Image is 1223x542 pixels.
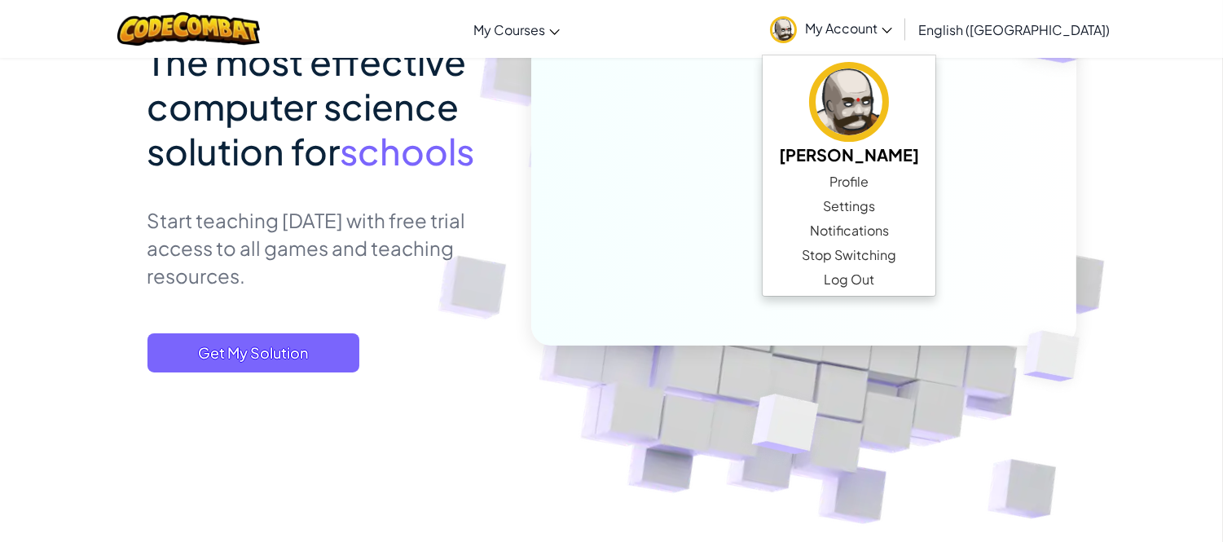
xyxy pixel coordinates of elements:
a: Profile [763,170,935,194]
p: Start teaching [DATE] with free trial access to all games and teaching resources. [147,206,507,289]
a: Stop Switching [763,243,935,267]
span: English ([GEOGRAPHIC_DATA]) [918,21,1110,38]
span: Notifications [810,221,889,240]
img: CodeCombat logo [117,12,260,46]
a: English ([GEOGRAPHIC_DATA]) [910,7,1118,51]
a: Settings [763,194,935,218]
a: Log Out [763,267,935,292]
a: Notifications [763,218,935,243]
h5: [PERSON_NAME] [779,142,919,167]
img: avatar [809,62,889,142]
span: The most effective computer science solution for [147,38,467,174]
span: schools [341,128,475,174]
a: [PERSON_NAME] [763,59,935,170]
span: My Courses [473,21,545,38]
img: avatar [770,16,797,43]
button: Get My Solution [147,333,359,372]
img: Overlap cubes [711,359,857,495]
span: My Account [805,20,892,37]
a: My Courses [465,7,568,51]
a: My Account [762,3,900,55]
img: Overlap cubes [996,297,1118,416]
